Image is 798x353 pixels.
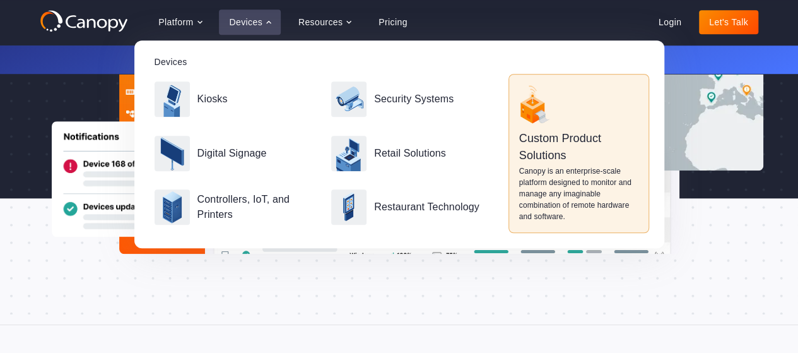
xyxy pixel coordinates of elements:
[197,192,319,222] p: Controllers, IoT, and Printers
[219,10,280,35] div: Devices
[374,146,446,161] p: Retail Solutions
[519,165,638,222] p: Canopy is an enterprise-scale platform designed to monitor and manage any imaginable combination ...
[374,92,454,107] p: Security Systems
[326,182,501,233] a: Restaurant Technology
[134,40,664,248] nav: Devices
[90,53,708,66] p: Get
[648,11,691,35] a: Login
[229,18,262,27] div: Devices
[158,18,193,27] div: Platform
[508,74,649,233] a: Custom Product SolutionsCanopy is an enterprise-scale platform designed to monitor and manage any...
[298,18,343,27] div: Resources
[150,74,324,125] a: Kiosks
[326,74,501,125] a: Security Systems
[368,11,418,35] a: Pricing
[197,146,267,161] p: Digital Signage
[197,92,228,107] p: Kiosks
[519,130,638,164] p: Custom Product Solutions
[150,128,324,179] a: Digital Signage
[288,10,361,35] div: Resources
[374,200,479,215] p: Restaurant Technology
[155,56,649,69] div: Devices
[699,11,758,35] a: Let's Talk
[148,10,211,35] div: Platform
[150,182,324,233] a: Controllers, IoT, and Printers
[326,128,501,179] a: Retail Solutions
